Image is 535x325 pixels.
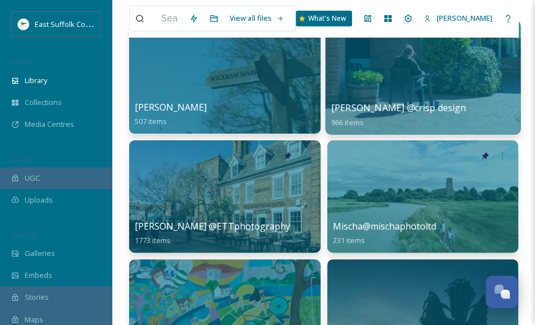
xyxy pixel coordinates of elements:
[296,11,352,26] a: What's New
[224,7,290,29] a: View all files
[486,276,518,308] button: Open Chat
[25,314,43,325] span: Maps
[331,117,363,127] span: 966 items
[25,75,47,86] span: Library
[25,270,52,281] span: Embeds
[135,102,207,126] a: [PERSON_NAME]507 items
[135,220,290,232] span: [PERSON_NAME] @ETTphotography
[333,235,365,245] span: 231 items
[135,221,290,245] a: [PERSON_NAME] @ETTphotography1773 items
[135,116,167,126] span: 507 items
[333,221,436,245] a: Mischa@mischaphotoltd231 items
[156,6,184,31] input: Search your library
[18,19,29,30] img: ESC%20Logo.png
[25,248,55,259] span: Galleries
[35,19,101,29] span: East Suffolk Council
[11,155,35,164] span: COLLECT
[25,195,53,205] span: Uploads
[25,292,49,303] span: Stories
[135,101,207,113] span: [PERSON_NAME]
[11,231,37,239] span: WIDGETS
[331,103,466,127] a: [PERSON_NAME] @crisp design966 items
[418,7,498,29] a: [PERSON_NAME]
[333,220,436,232] span: Mischa@mischaphotoltd
[25,119,74,130] span: Media Centres
[25,97,62,108] span: Collections
[437,13,492,23] span: [PERSON_NAME]
[135,235,171,245] span: 1773 items
[331,102,466,114] span: [PERSON_NAME] @crisp design
[25,173,40,184] span: UGC
[11,58,31,66] span: MEDIA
